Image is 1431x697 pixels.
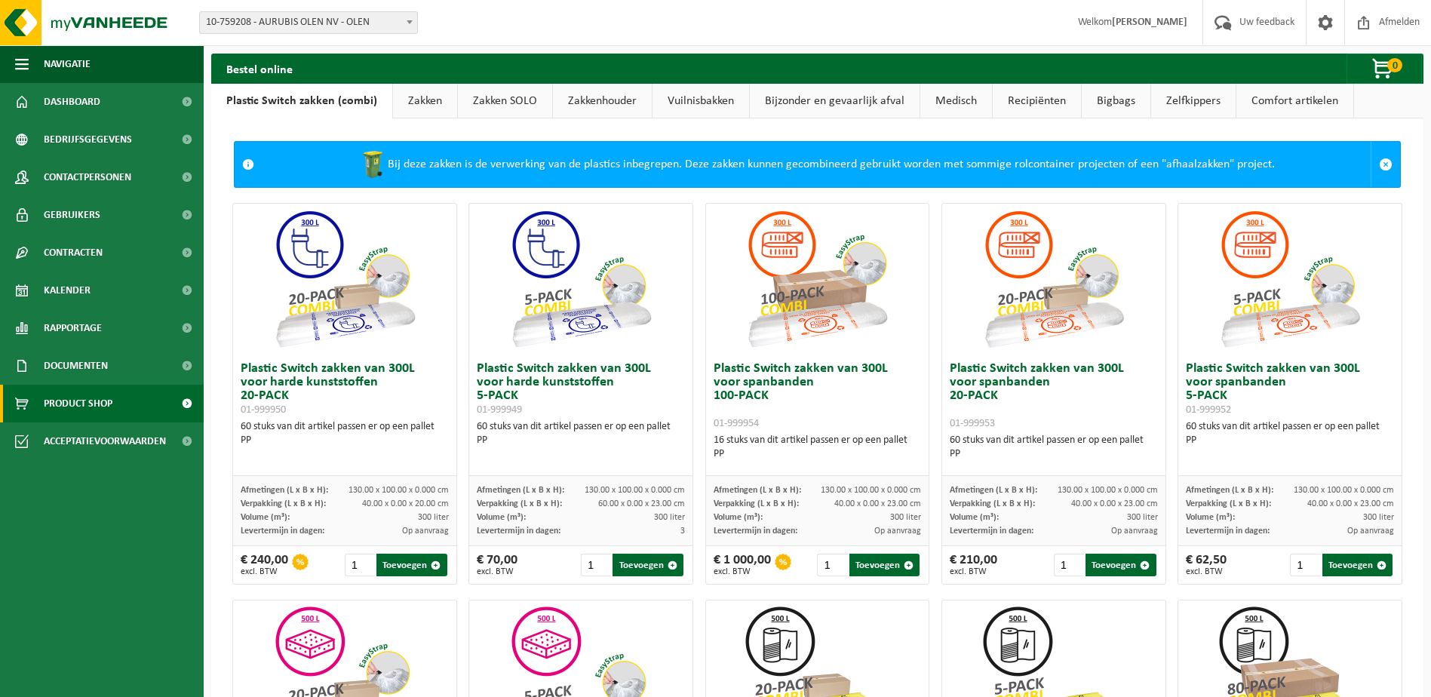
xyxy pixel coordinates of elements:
a: Bigbags [1082,84,1150,118]
div: 60 stuks van dit artikel passen er op een pallet [241,420,449,447]
span: Afmetingen (L x B x H): [950,486,1037,495]
a: Bijzonder en gevaarlijk afval [750,84,920,118]
img: 01-999954 [742,204,892,355]
h3: Plastic Switch zakken van 300L voor harde kunststoffen 5-PACK [477,362,685,416]
button: Toevoegen [849,554,920,576]
span: 300 liter [654,513,685,522]
div: € 210,00 [950,554,997,576]
span: Op aanvraag [1111,527,1158,536]
div: PP [714,447,922,461]
input: 1 [1290,554,1320,576]
span: excl. BTW [477,567,517,576]
a: Recipiënten [993,84,1081,118]
span: Navigatie [44,45,91,83]
span: Verpakking (L x B x H): [1186,499,1271,508]
span: 130.00 x 100.00 x 0.000 cm [821,486,921,495]
span: Op aanvraag [1347,527,1394,536]
span: Levertermijn in dagen: [714,527,797,536]
span: Product Shop [44,385,112,422]
span: Levertermijn in dagen: [241,527,324,536]
span: Afmetingen (L x B x H): [241,486,328,495]
span: 0 [1387,58,1402,72]
img: WB-0240-HPE-GN-50.png [358,149,388,180]
span: Verpakking (L x B x H): [714,499,799,508]
strong: [PERSON_NAME] [1112,17,1187,28]
input: 1 [581,554,611,576]
span: 01-999954 [714,418,759,429]
span: excl. BTW [1186,567,1227,576]
span: 130.00 x 100.00 x 0.000 cm [349,486,449,495]
span: 01-999953 [950,418,995,429]
div: PP [1186,434,1394,447]
button: Toevoegen [376,554,447,576]
button: 0 [1347,54,1422,84]
input: 1 [345,554,375,576]
h3: Plastic Switch zakken van 300L voor spanbanden 5-PACK [1186,362,1394,416]
span: Afmetingen (L x B x H): [714,486,801,495]
a: Comfort artikelen [1236,84,1353,118]
span: Volume (m³): [241,513,290,522]
a: Sluit melding [1371,142,1400,187]
span: 300 liter [1363,513,1394,522]
span: 130.00 x 100.00 x 0.000 cm [1294,486,1394,495]
input: 1 [817,554,847,576]
div: PP [241,434,449,447]
a: Plastic Switch zakken (combi) [211,84,392,118]
span: 300 liter [890,513,921,522]
span: Verpakking (L x B x H): [477,499,562,508]
div: 60 stuks van dit artikel passen er op een pallet [950,434,1158,461]
div: PP [477,434,685,447]
span: Contracten [44,234,103,272]
h3: Plastic Switch zakken van 300L voor spanbanden 100-PACK [714,362,922,430]
span: 01-999949 [477,404,522,416]
span: 60.00 x 0.00 x 23.00 cm [598,499,685,508]
span: Levertermijn in dagen: [950,527,1033,536]
a: Medisch [920,84,992,118]
div: € 62,50 [1186,554,1227,576]
span: Volume (m³): [1186,513,1235,522]
span: Kalender [44,272,91,309]
span: 130.00 x 100.00 x 0.000 cm [585,486,685,495]
span: Afmetingen (L x B x H): [1186,486,1273,495]
span: excl. BTW [241,567,288,576]
span: 3 [680,527,685,536]
h2: Bestel online [211,54,308,83]
div: € 240,00 [241,554,288,576]
span: Afmetingen (L x B x H): [477,486,564,495]
span: 40.00 x 0.00 x 23.00 cm [1307,499,1394,508]
img: 01-999950 [269,204,420,355]
span: Volume (m³): [714,513,763,522]
div: PP [950,447,1158,461]
span: Bedrijfsgegevens [44,121,132,158]
span: excl. BTW [950,567,997,576]
div: € 1 000,00 [714,554,771,576]
span: Op aanvraag [402,527,449,536]
button: Toevoegen [1086,554,1156,576]
h3: Plastic Switch zakken van 300L voor spanbanden 20-PACK [950,362,1158,430]
a: Zakken SOLO [458,84,552,118]
img: 01-999953 [978,204,1129,355]
span: Contactpersonen [44,158,131,196]
span: Verpakking (L x B x H): [241,499,326,508]
span: Volume (m³): [477,513,526,522]
div: 60 stuks van dit artikel passen er op een pallet [477,420,685,447]
span: Rapportage [44,309,102,347]
span: Dashboard [44,83,100,121]
a: Zakkenhouder [553,84,652,118]
div: 60 stuks van dit artikel passen er op een pallet [1186,420,1394,447]
div: € 70,00 [477,554,517,576]
span: 300 liter [1127,513,1158,522]
span: 40.00 x 0.00 x 23.00 cm [834,499,921,508]
img: 01-999949 [505,204,656,355]
button: Toevoegen [1322,554,1393,576]
span: Volume (m³): [950,513,999,522]
span: 01-999950 [241,404,286,416]
div: 16 stuks van dit artikel passen er op een pallet [714,434,922,461]
input: 1 [1054,554,1084,576]
span: Op aanvraag [874,527,921,536]
span: Gebruikers [44,196,100,234]
span: Verpakking (L x B x H): [950,499,1035,508]
h3: Plastic Switch zakken van 300L voor harde kunststoffen 20-PACK [241,362,449,416]
span: Levertermijn in dagen: [1186,527,1270,536]
span: Levertermijn in dagen: [477,527,560,536]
